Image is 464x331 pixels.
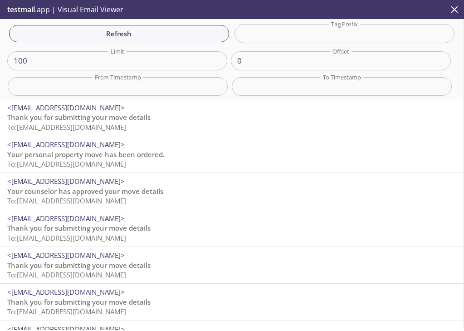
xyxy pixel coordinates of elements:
[7,287,125,296] span: <[EMAIL_ADDRESS][DOMAIN_NAME]>
[7,177,125,186] span: <[EMAIL_ADDRESS][DOMAIN_NAME]>
[7,307,126,316] span: To: [EMAIL_ADDRESS][DOMAIN_NAME]
[7,123,126,132] span: To: [EMAIL_ADDRESS][DOMAIN_NAME]
[7,251,125,260] span: <[EMAIL_ADDRESS][DOMAIN_NAME]>
[7,261,151,270] span: Thank you for submitting your move details
[7,270,126,279] span: To: [EMAIL_ADDRESS][DOMAIN_NAME]
[16,28,222,40] span: Refresh
[7,196,126,205] span: To: [EMAIL_ADDRESS][DOMAIN_NAME]
[7,113,151,122] span: Thank you for submitting your move details
[7,5,35,15] span: testmail
[7,103,125,112] span: <[EMAIL_ADDRESS][DOMAIN_NAME]>
[7,233,126,242] span: To: [EMAIL_ADDRESS][DOMAIN_NAME]
[9,25,229,42] button: Refresh
[7,140,125,149] span: <[EMAIL_ADDRESS][DOMAIN_NAME]>
[7,214,125,223] span: <[EMAIL_ADDRESS][DOMAIN_NAME]>
[7,223,151,232] span: Thank you for submitting your move details
[7,187,163,196] span: Your counselor has approved your move details
[7,297,151,306] span: Thank you for submitting your move details
[7,150,165,159] span: Your personal property move has been ordered.
[7,159,126,168] span: To: [EMAIL_ADDRESS][DOMAIN_NAME]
